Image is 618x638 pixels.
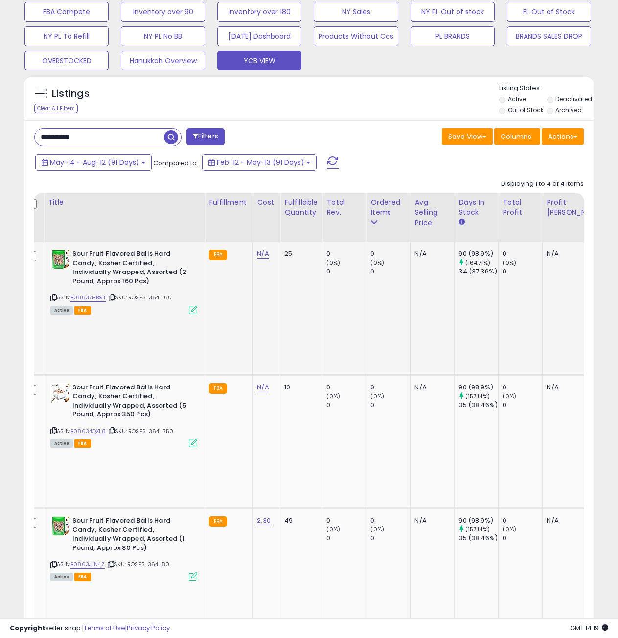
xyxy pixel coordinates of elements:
[370,392,384,400] small: (0%)
[50,516,197,580] div: ASIN:
[508,95,526,103] label: Active
[503,259,516,267] small: (0%)
[547,516,601,525] div: N/A
[284,383,315,392] div: 10
[50,250,70,269] img: 51tt0oW+CiL._SL40_.jpg
[127,623,170,633] a: Privacy Policy
[570,623,608,633] span: 2025-08-14 14:19 GMT
[458,267,498,276] div: 34 (37.36%)
[121,51,205,70] button: Hanukkah Overview
[555,95,592,103] label: Deactivated
[547,197,605,218] div: Profit [PERSON_NAME]
[458,218,464,227] small: Days In Stock.
[326,392,340,400] small: (0%)
[202,154,317,171] button: Feb-12 - May-13 (91 Days)
[314,26,398,46] button: Products Without Cos
[458,516,498,525] div: 90 (98.9%)
[411,26,495,46] button: PL BRANDS
[503,392,516,400] small: (0%)
[370,516,410,525] div: 0
[508,106,544,114] label: Out of Stock
[24,51,109,70] button: OVERSTOCKED
[217,26,301,46] button: [DATE] Dashboard
[326,525,340,533] small: (0%)
[503,516,542,525] div: 0
[50,158,139,167] span: May-14 - Aug-12 (91 Days)
[414,383,447,392] div: N/A
[186,128,225,145] button: Filters
[121,26,205,46] button: NY PL No BB
[50,250,197,313] div: ASIN:
[414,250,447,258] div: N/A
[370,197,406,218] div: Ordered Items
[494,128,540,145] button: Columns
[465,259,490,267] small: (164.71%)
[503,197,538,218] div: Total Profit
[74,573,91,581] span: FBA
[326,516,366,525] div: 0
[72,516,191,555] b: Sour Fruit Flavored Balls Hard Candy, Kosher Certified, Individually Wrapped, Assorted (1 Pound, ...
[35,154,152,171] button: May-14 - Aug-12 (91 Days)
[503,401,542,410] div: 0
[503,534,542,543] div: 0
[52,87,90,101] h5: Listings
[72,383,191,422] b: Sour Fruit Flavored Balls Hard Candy, Kosher Certified, Individually Wrapped, Assorted (5 Pound, ...
[10,624,170,633] div: seller snap | |
[326,197,362,218] div: Total Rev.
[50,516,70,536] img: 51tt0oW+CiL._SL40_.jpg
[84,623,125,633] a: Terms of Use
[48,197,201,207] div: Title
[50,383,70,403] img: 41dVz6LJLnL._SL40_.jpg
[326,401,366,410] div: 0
[370,250,410,258] div: 0
[326,250,366,258] div: 0
[257,197,276,207] div: Cost
[414,197,450,228] div: Avg Selling Price
[326,534,366,543] div: 0
[74,439,91,448] span: FBA
[50,306,73,315] span: All listings currently available for purchase on Amazon
[74,306,91,315] span: FBA
[458,197,494,218] div: Days In Stock
[503,267,542,276] div: 0
[370,401,410,410] div: 0
[217,51,301,70] button: YCB VIEW
[465,525,490,533] small: (157.14%)
[72,250,191,288] b: Sour Fruit Flavored Balls Hard Candy, Kosher Certified, Individually Wrapped, Assorted (2 Pound, ...
[458,534,498,543] div: 35 (38.46%)
[121,2,205,22] button: Inventory over 90
[411,2,495,22] button: NY PL Out of stock
[370,259,384,267] small: (0%)
[507,26,591,46] button: BRANDS SALES DROP
[326,383,366,392] div: 0
[107,427,173,435] span: | SKU: ROSES-364-350
[10,623,46,633] strong: Copyright
[209,516,227,527] small: FBA
[50,439,73,448] span: All listings currently available for purchase on Amazon
[503,383,542,392] div: 0
[34,104,78,113] div: Clear All Filters
[106,560,169,568] span: | SKU: ROSES-364-80
[24,26,109,46] button: NY PL To Refill
[458,383,498,392] div: 90 (98.9%)
[257,383,269,392] a: N/A
[326,259,340,267] small: (0%)
[209,383,227,394] small: FBA
[458,250,498,258] div: 90 (98.9%)
[217,2,301,22] button: Inventory over 180
[501,132,531,141] span: Columns
[370,267,410,276] div: 0
[284,250,315,258] div: 25
[370,534,410,543] div: 0
[257,516,271,525] a: 2.30
[70,294,106,302] a: B08637HB9T
[458,401,498,410] div: 35 (38.46%)
[70,427,106,435] a: B08634QXL8
[107,294,172,301] span: | SKU: ROSES-364-160
[326,267,366,276] div: 0
[284,197,318,218] div: Fulfillable Quantity
[153,159,198,168] span: Compared to:
[370,383,410,392] div: 0
[547,383,601,392] div: N/A
[257,249,269,259] a: N/A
